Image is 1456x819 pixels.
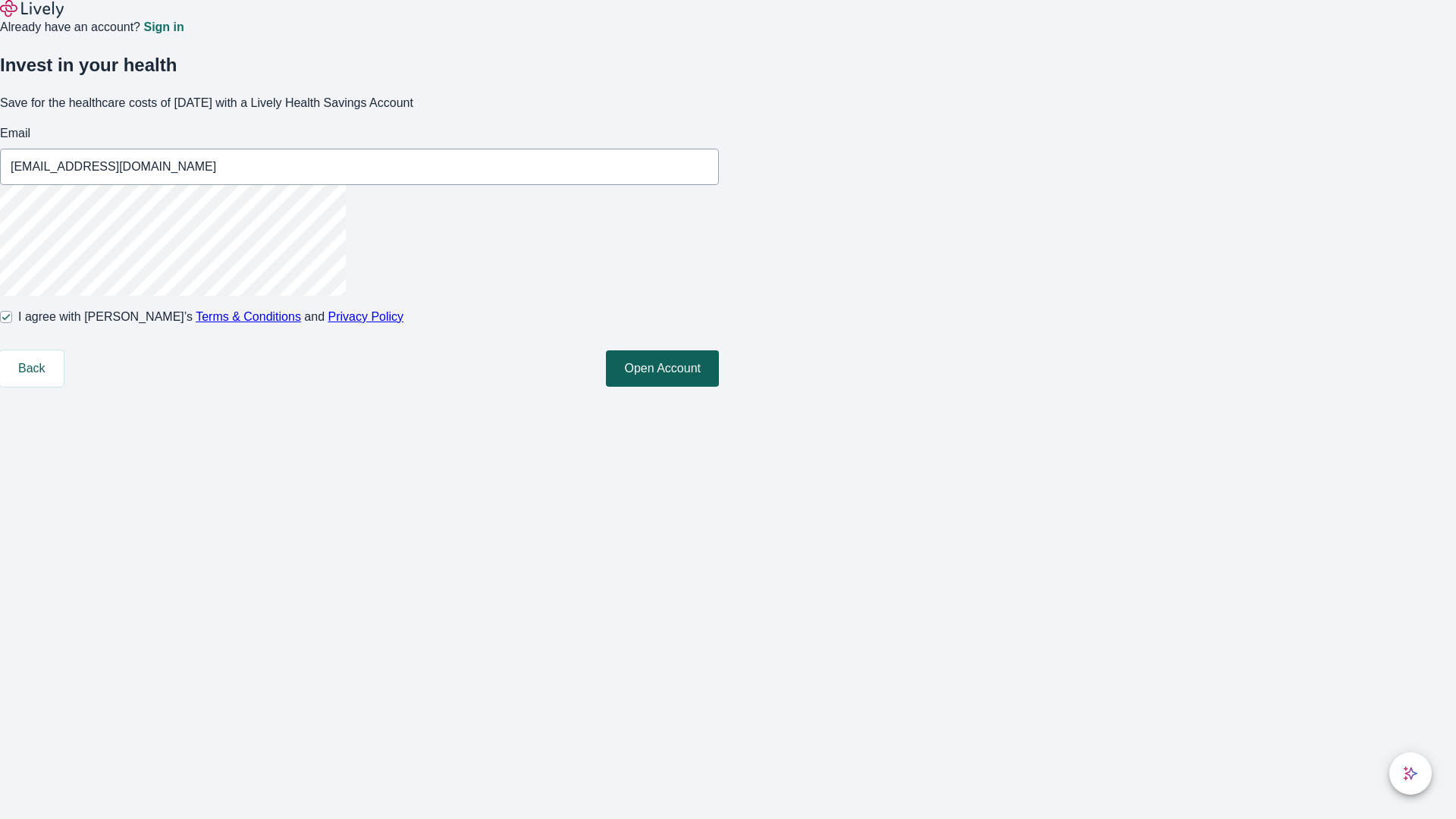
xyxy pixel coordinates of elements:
a: Privacy Policy [328,310,404,323]
button: chat [1389,752,1432,795]
a: Terms & Conditions [196,310,301,323]
a: Sign in [143,21,184,33]
svg: Lively AI Assistant [1403,766,1418,781]
span: I agree with [PERSON_NAME]’s and [18,308,403,326]
button: Open Account [606,350,719,387]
